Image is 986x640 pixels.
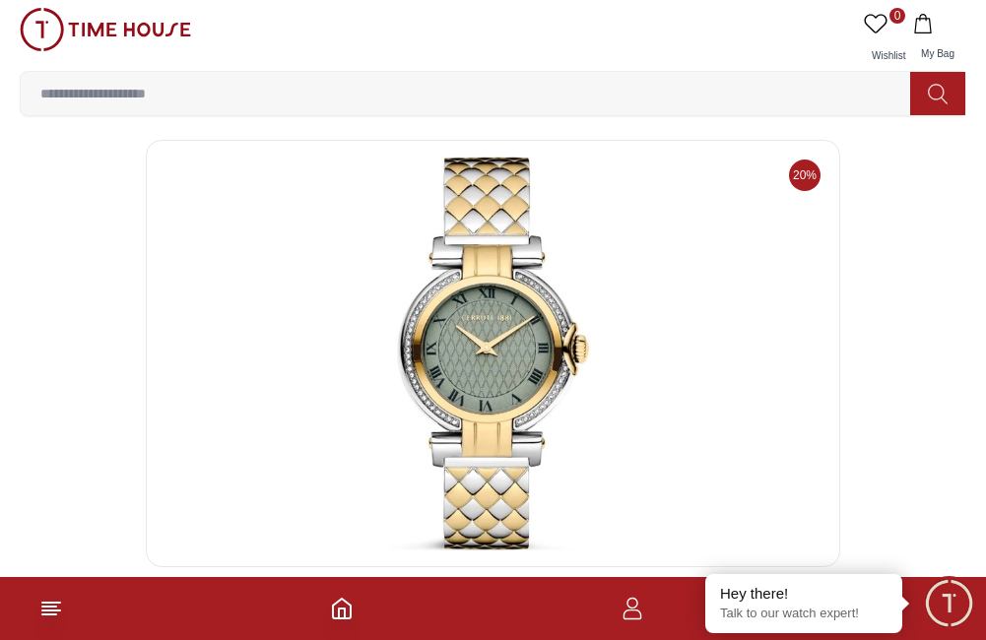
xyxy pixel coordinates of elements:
button: My Bag [909,8,966,71]
div: Chat Widget [922,576,976,630]
img: CERRUTI Women's Analog Light Green Dial Watch - CIWLG0012001 [163,157,823,550]
a: Home [330,597,354,620]
p: Talk to our watch expert! [720,606,887,622]
a: 0Wishlist [860,8,909,71]
span: Wishlist [864,50,913,61]
span: 0 [889,8,905,24]
span: 20% [789,160,821,191]
div: Hey there! [720,584,887,604]
span: My Bag [913,48,962,59]
img: ... [20,8,191,51]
